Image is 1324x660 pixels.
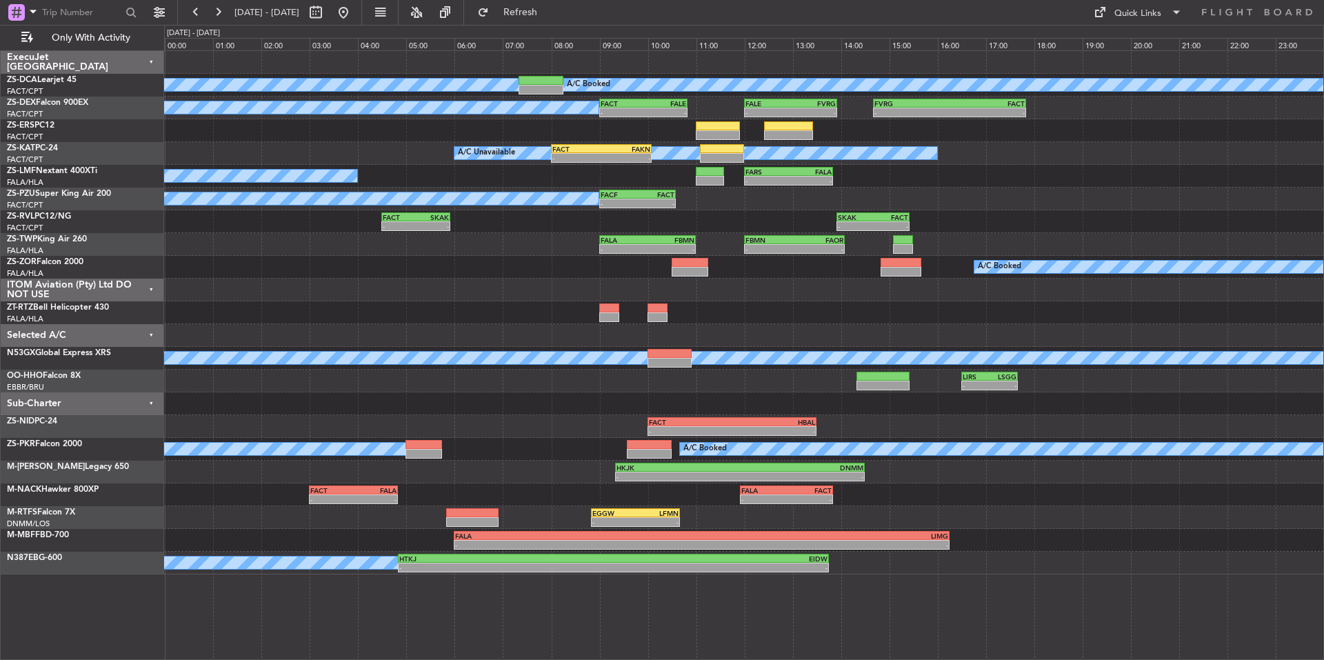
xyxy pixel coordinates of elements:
a: ZS-PZUSuper King Air 200 [7,190,111,198]
div: 06:00 [454,38,503,50]
div: 05:00 [406,38,454,50]
span: Only With Activity [36,33,146,43]
div: - [786,495,831,503]
div: FVRG [790,99,835,108]
span: ZS-TWP [7,235,37,243]
div: - [745,245,794,253]
button: Refresh [471,1,554,23]
div: 14:00 [841,38,890,50]
div: - [455,541,701,549]
div: FACT [649,418,732,426]
div: - [399,563,614,572]
div: FALA [788,168,831,176]
div: LSGG [990,372,1016,381]
a: M-RTFSFalcon 7X [7,508,75,517]
div: FBMN [745,236,794,244]
div: - [601,108,643,117]
div: FACT [310,486,353,494]
a: ZS-DCALearjet 45 [7,76,77,84]
a: FACT/CPT [7,132,43,142]
span: ZS-KAT [7,144,35,152]
button: Only With Activity [15,27,150,49]
div: - [637,199,674,208]
div: - [990,381,1016,390]
div: A/C Unavailable [458,143,515,163]
a: FALA/HLA [7,246,43,256]
div: FACT [601,99,643,108]
div: 23:00 [1276,38,1324,50]
div: FACT [637,190,674,199]
a: ZS-LMFNextant 400XTi [7,167,97,175]
div: Quick Links [1114,7,1161,21]
div: - [732,427,815,435]
div: A/C Booked [978,257,1021,277]
div: - [963,381,990,390]
a: ZS-PKRFalcon 2000 [7,440,82,448]
a: FACT/CPT [7,154,43,165]
div: SKAK [416,213,449,221]
div: EGGW [592,509,635,517]
div: LIMG [702,532,948,540]
div: FALE [643,99,686,108]
div: - [745,177,788,185]
a: FALA/HLA [7,314,43,324]
div: FALA [455,532,701,540]
div: - [649,427,732,435]
span: ZS-ZOR [7,258,37,266]
div: 17:00 [986,38,1034,50]
div: FAKN [601,145,650,153]
div: 18:00 [1034,38,1083,50]
div: - [601,245,648,253]
div: LIRS [963,372,990,381]
div: FALA [601,236,648,244]
div: 00:00 [165,38,213,50]
span: OO-HHO [7,372,43,380]
div: HKJK [616,463,740,472]
input: Trip Number [42,2,121,23]
div: - [702,541,948,549]
div: HBAL [732,418,815,426]
div: FALA [354,486,397,494]
a: FACT/CPT [7,223,43,233]
div: 22:00 [1227,38,1276,50]
div: - [616,472,740,481]
div: - [416,222,449,230]
div: - [790,108,835,117]
div: - [648,245,694,253]
div: FALE [745,99,790,108]
div: 02:00 [261,38,310,50]
div: 13:00 [793,38,841,50]
div: - [613,563,827,572]
span: N53GX [7,349,35,357]
div: - [740,472,863,481]
div: - [873,222,908,230]
div: 04:00 [358,38,406,50]
span: ZS-LMF [7,167,36,175]
div: FACF [601,190,638,199]
div: HTKJ [399,554,614,563]
div: 03:00 [310,38,358,50]
a: FACT/CPT [7,200,43,210]
div: A/C Booked [567,74,610,95]
div: - [601,154,650,162]
div: DNMM [740,463,863,472]
a: ZS-TWPKing Air 260 [7,235,87,243]
span: M-MBFF [7,531,40,539]
div: - [788,177,831,185]
a: ZS-DEXFalcon 900EX [7,99,88,107]
span: ZS-ERS [7,121,34,130]
span: M-NACK [7,486,41,494]
div: FACT [552,145,601,153]
div: 19:00 [1083,38,1131,50]
a: ZT-RTZBell Helicopter 430 [7,303,109,312]
div: FACT [786,486,831,494]
div: - [310,495,353,503]
div: FACT [950,99,1025,108]
div: 16:00 [938,38,986,50]
a: N387EBG-600 [7,554,62,562]
div: - [601,199,638,208]
span: ZS-RVL [7,212,34,221]
a: EBBR/BRU [7,382,44,392]
div: FACT [383,213,416,221]
span: M-[PERSON_NAME] [7,463,85,471]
